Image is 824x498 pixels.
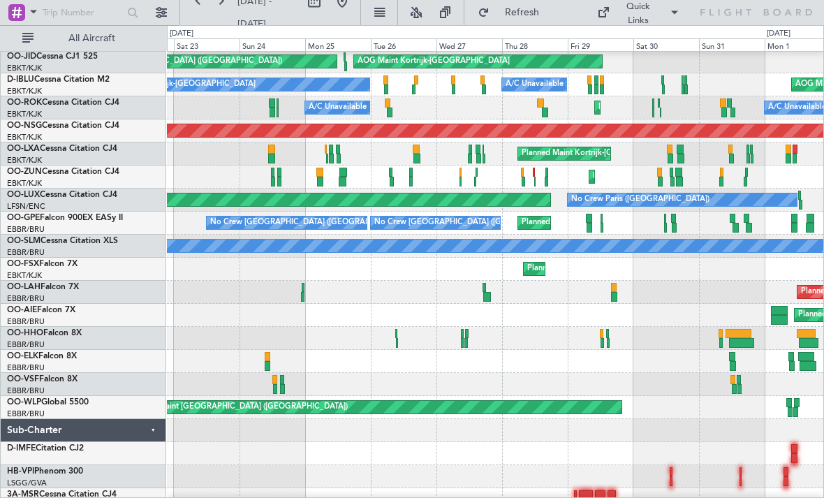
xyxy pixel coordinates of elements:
span: OO-LXA [7,145,40,153]
span: D-IBLU [7,75,34,84]
div: [DATE] [170,28,193,40]
div: No Crew Paris ([GEOGRAPHIC_DATA]) [571,189,709,210]
div: Wed 27 [436,38,502,51]
div: Planned Maint Kortrijk-[GEOGRAPHIC_DATA] [522,143,684,164]
a: EBKT/KJK [7,63,42,73]
a: OO-HHOFalcon 8X [7,329,82,337]
span: OO-VSF [7,375,39,383]
span: OO-ROK [7,98,42,107]
a: EBBR/BRU [7,362,45,373]
div: Planned Maint Kortrijk-[GEOGRAPHIC_DATA] [527,258,690,279]
a: HB-VPIPhenom 300 [7,467,83,476]
button: Quick Links [590,1,686,24]
a: OO-LUXCessna Citation CJ4 [7,191,117,199]
a: EBBR/BRU [7,339,45,350]
a: OO-WLPGlobal 5500 [7,398,89,407]
input: Trip Number [43,2,123,23]
div: Planned Maint [GEOGRAPHIC_DATA] ([GEOGRAPHIC_DATA]) [128,397,348,418]
div: Sun 31 [699,38,765,51]
span: HB-VPI [7,467,34,476]
a: OO-LXACessna Citation CJ4 [7,145,117,153]
span: OO-AIE [7,306,37,314]
a: EBKT/KJK [7,155,42,166]
div: Planned Maint [GEOGRAPHIC_DATA] ([GEOGRAPHIC_DATA] National) [522,212,774,233]
div: A/C Unavailable [GEOGRAPHIC_DATA]-[GEOGRAPHIC_DATA] [506,74,728,95]
div: No Crew Kortrijk-[GEOGRAPHIC_DATA] [112,74,256,95]
a: OO-AIEFalcon 7X [7,306,75,314]
div: Sat 30 [633,38,699,51]
span: OO-WLP [7,398,41,407]
a: EBKT/KJK [7,132,42,142]
span: OO-FSX [7,260,39,268]
span: OO-NSG [7,122,42,130]
a: D-IBLUCessna Citation M2 [7,75,110,84]
div: A/C Unavailable [309,97,367,118]
a: EBKT/KJK [7,270,42,281]
a: OO-ZUNCessna Citation CJ4 [7,168,119,176]
a: EBKT/KJK [7,178,42,189]
a: OO-ROKCessna Citation CJ4 [7,98,119,107]
div: Planned Maint [GEOGRAPHIC_DATA] ([GEOGRAPHIC_DATA]) [62,51,282,72]
div: No Crew [GEOGRAPHIC_DATA] ([GEOGRAPHIC_DATA] National) [374,212,608,233]
a: OO-SLMCessna Citation XLS [7,237,118,245]
div: [DATE] [767,28,790,40]
span: OO-SLM [7,237,41,245]
a: LSGG/GVA [7,478,47,488]
div: Tue 26 [371,38,436,51]
div: Thu 28 [502,38,568,51]
span: OO-LUX [7,191,40,199]
span: D-IMFE [7,444,36,453]
a: EBBR/BRU [7,316,45,327]
a: OO-GPEFalcon 900EX EASy II [7,214,123,222]
a: D-IMFECitation CJ2 [7,444,84,453]
a: OO-ELKFalcon 8X [7,352,77,360]
div: Sun 24 [240,38,305,51]
span: OO-GPE [7,214,40,222]
a: EBBR/BRU [7,386,45,396]
span: OO-HHO [7,329,43,337]
button: Refresh [471,1,555,24]
a: EBBR/BRU [7,224,45,235]
div: Sat 23 [174,38,240,51]
span: OO-LAH [7,283,41,291]
a: EBKT/KJK [7,86,42,96]
div: Fri 29 [568,38,633,51]
span: All Aircraft [36,34,147,43]
span: Refresh [492,8,551,17]
a: OO-VSFFalcon 8X [7,375,78,383]
a: LFSN/ENC [7,201,45,212]
div: Planned Maint Kortrijk-[GEOGRAPHIC_DATA] [598,97,761,118]
a: EBBR/BRU [7,409,45,419]
span: OO-ELK [7,352,38,360]
span: OO-ZUN [7,168,42,176]
div: Mon 25 [305,38,371,51]
span: OO-JID [7,52,36,61]
div: AOG Maint Kortrijk-[GEOGRAPHIC_DATA] [358,51,510,72]
a: OO-JIDCessna CJ1 525 [7,52,98,61]
a: EBBR/BRU [7,293,45,304]
a: EBBR/BRU [7,247,45,258]
a: OO-FSXFalcon 7X [7,260,78,268]
a: OO-LAHFalcon 7X [7,283,79,291]
div: No Crew [GEOGRAPHIC_DATA] ([GEOGRAPHIC_DATA] National) [210,212,444,233]
div: Planned Maint Kortrijk-[GEOGRAPHIC_DATA] [593,166,756,187]
a: OO-NSGCessna Citation CJ4 [7,122,119,130]
a: EBKT/KJK [7,109,42,119]
button: All Aircraft [15,27,152,50]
